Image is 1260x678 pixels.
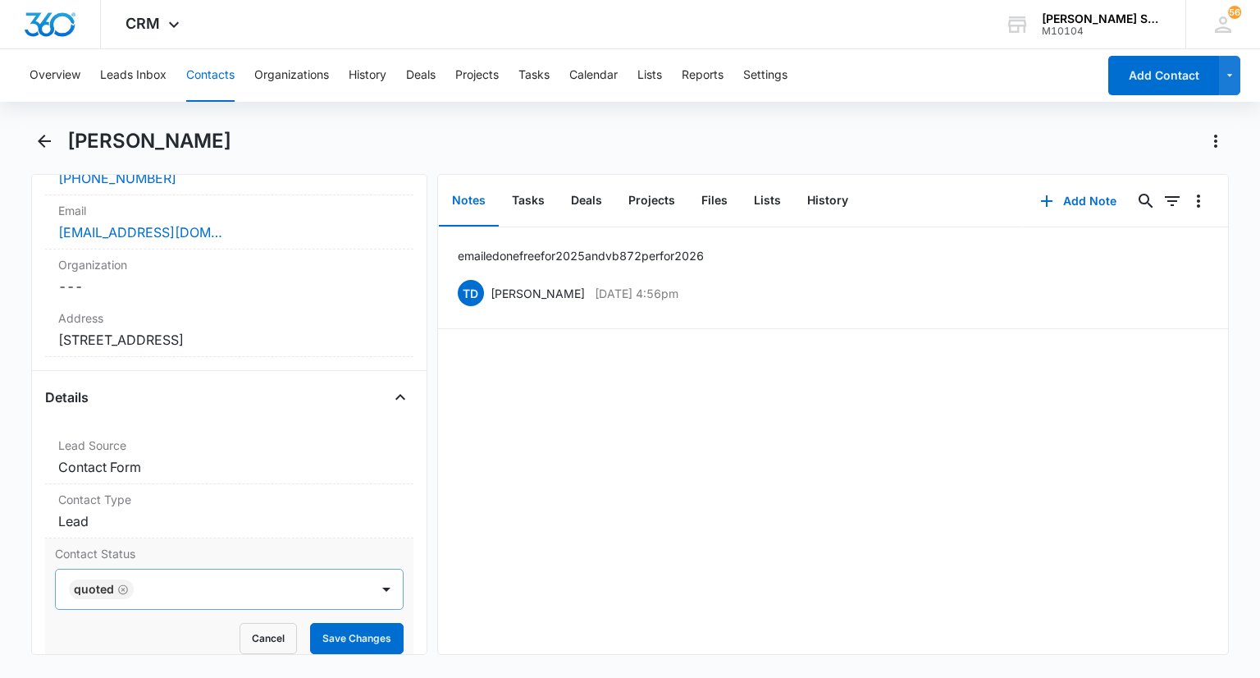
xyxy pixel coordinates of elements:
[100,49,167,102] button: Leads Inbox
[58,330,399,350] dd: [STREET_ADDRESS]
[240,623,297,654] button: Cancel
[58,168,176,188] a: [PHONE_NUMBER]
[58,256,399,273] label: Organization
[58,437,399,454] label: Lead Source
[458,247,704,264] p: emailed one free for 2025 and vb8 72 per for 2026
[1133,188,1159,214] button: Search...
[58,222,222,242] a: [EMAIL_ADDRESS][DOMAIN_NAME]
[58,309,399,327] label: Address
[45,250,413,303] div: Organization---
[615,176,688,227] button: Projects
[637,49,662,102] button: Lists
[1042,25,1162,37] div: account id
[55,545,403,562] label: Contact Status
[186,49,235,102] button: Contacts
[741,176,794,227] button: Lists
[58,277,399,296] dd: ---
[794,176,861,227] button: History
[74,584,114,595] div: Quoted
[569,49,618,102] button: Calendar
[45,195,413,250] div: Email[EMAIL_ADDRESS][DOMAIN_NAME]
[595,285,678,302] p: [DATE] 4:56pm
[45,387,89,407] h4: Details
[45,303,413,357] div: Address[STREET_ADDRESS]
[1108,56,1219,95] button: Add Contact
[1228,6,1241,19] div: notifications count
[499,176,558,227] button: Tasks
[31,128,57,154] button: Back
[254,49,329,102] button: Organizations
[682,49,724,102] button: Reports
[310,623,404,654] button: Save Changes
[349,49,386,102] button: History
[558,176,615,227] button: Deals
[406,49,436,102] button: Deals
[58,511,399,531] dd: Lead
[1228,6,1241,19] span: 56
[387,384,413,410] button: Close
[1024,181,1133,221] button: Add Note
[30,49,80,102] button: Overview
[439,176,499,227] button: Notes
[688,176,741,227] button: Files
[45,430,413,484] div: Lead SourceContact Form
[1203,128,1229,154] button: Actions
[491,285,585,302] p: [PERSON_NAME]
[58,491,399,508] label: Contact Type
[67,129,231,153] h1: [PERSON_NAME]
[1042,12,1162,25] div: account name
[126,15,160,32] span: CRM
[455,49,499,102] button: Projects
[743,49,787,102] button: Settings
[1185,188,1212,214] button: Overflow Menu
[45,484,413,538] div: Contact TypeLead
[458,280,484,306] span: TD
[58,457,399,477] dd: Contact Form
[518,49,550,102] button: Tasks
[1159,188,1185,214] button: Filters
[114,584,129,595] div: Remove Quoted
[58,202,399,219] label: Email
